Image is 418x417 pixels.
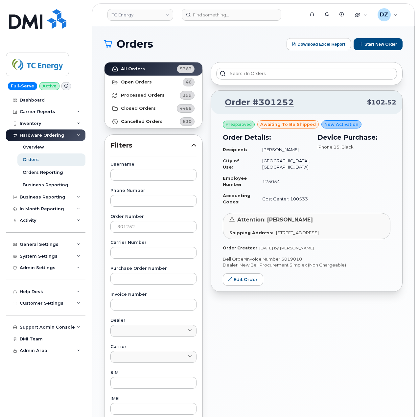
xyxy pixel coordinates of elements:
[223,262,390,268] p: Dealer: New Bell Procurement Simplex (Non Chargeable)
[110,162,197,167] label: Username
[110,397,197,401] label: IMEI
[104,76,202,89] a: Open Orders46
[180,66,192,72] span: 5363
[223,175,247,187] strong: Employee Number
[183,92,192,98] span: 199
[180,105,192,111] span: 4488
[110,215,197,219] label: Order Number
[256,190,310,207] td: Cost Center: 100533
[354,38,403,50] button: Start New Order
[317,144,339,150] span: iPhone 15
[256,173,310,190] td: 125054
[110,371,197,375] label: SIM
[183,118,192,125] span: 630
[237,217,313,223] span: Attention: [PERSON_NAME]
[121,106,156,111] strong: Closed Orders
[186,79,192,85] span: 46
[223,158,239,170] strong: City of Use:
[110,292,197,297] label: Invoice Number
[223,245,257,250] strong: Order Created:
[110,141,191,150] span: Filters
[110,345,197,349] label: Carrier
[229,230,273,235] strong: Shipping Address:
[367,98,396,107] span: $102.52
[104,62,202,76] a: All Orders5363
[259,245,314,250] span: [DATE] by [PERSON_NAME]
[110,318,197,323] label: Dealer
[104,102,202,115] a: Closed Orders4488
[223,132,310,142] h3: Order Details:
[389,388,413,412] iframe: Messenger Launcher
[216,68,397,80] input: Search in orders
[276,230,319,235] span: [STREET_ADDRESS]
[110,189,197,193] label: Phone Number
[339,144,354,150] span: , Black
[104,89,202,102] a: Processed Orders199
[217,97,294,108] a: Order #301252
[317,132,390,142] h3: Device Purchase:
[223,147,247,152] strong: Recipient:
[104,115,202,128] a: Cancelled Orders630
[110,241,197,245] label: Carrier Number
[121,119,163,124] strong: Cancelled Orders
[226,122,252,127] span: Preapproved
[117,39,153,49] span: Orders
[110,266,197,271] label: Purchase Order Number
[324,121,359,127] span: New Activation
[287,38,351,50] button: Download Excel Report
[121,93,165,98] strong: Processed Orders
[121,66,145,72] strong: All Orders
[223,273,263,286] a: Edit Order
[223,193,250,204] strong: Accounting Codes:
[260,121,316,127] span: awaiting to be shipped
[121,80,152,85] strong: Open Orders
[256,155,310,173] td: [GEOGRAPHIC_DATA], [GEOGRAPHIC_DATA]
[223,256,390,262] p: Bell Order/Invoice Number 3019018
[256,144,310,155] td: [PERSON_NAME]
